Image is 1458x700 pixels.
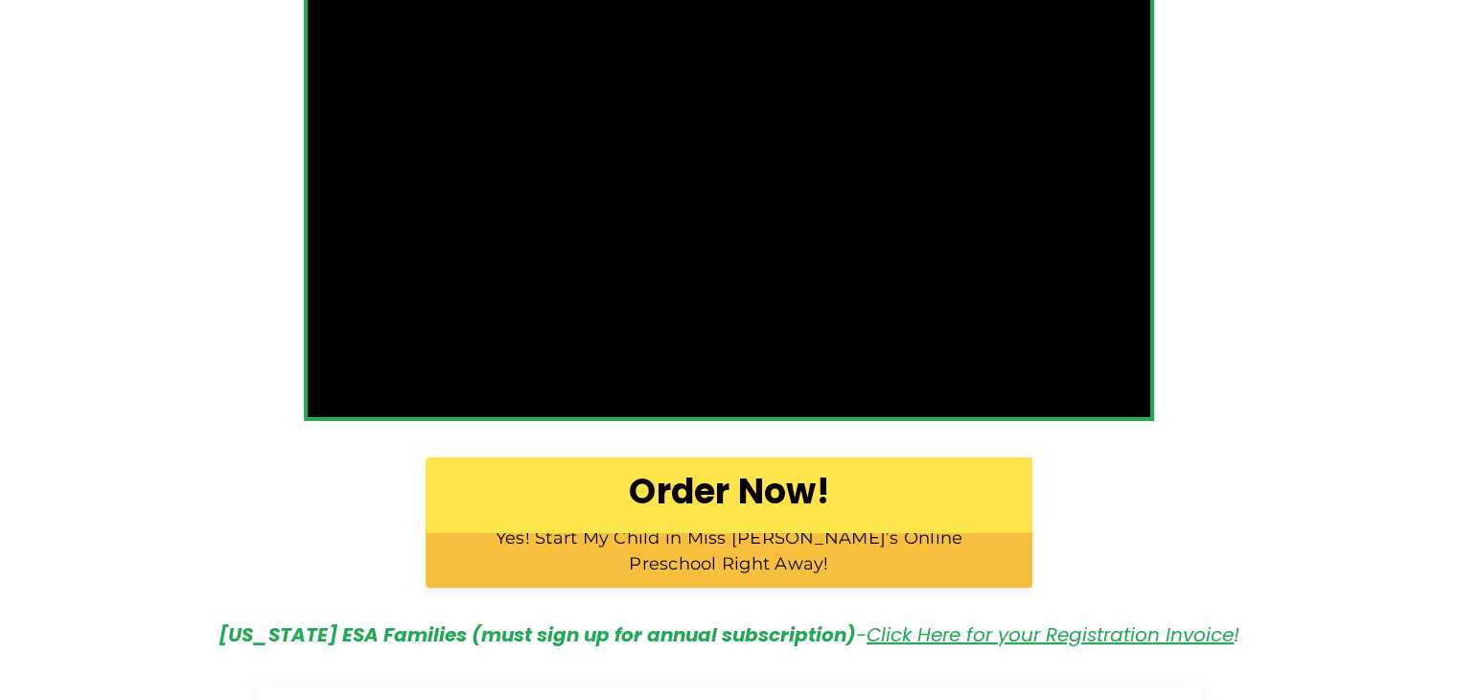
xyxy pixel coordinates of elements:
a: Click Here for your Registration Invoice [867,621,1234,648]
a: Order Now! [426,457,1033,533]
strong: [US_STATE] ESA Families (must sign up for annual subscription) [219,621,856,648]
em: - ! [219,621,1239,648]
a: Yes! Start My Child in Miss [PERSON_NAME]’s Online Preschool Right Away! [426,514,1033,588]
span: Yes! Start My Child in Miss [PERSON_NAME]’s Online Preschool Right Away! [496,527,963,574]
b: Order Now! [629,467,829,516]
